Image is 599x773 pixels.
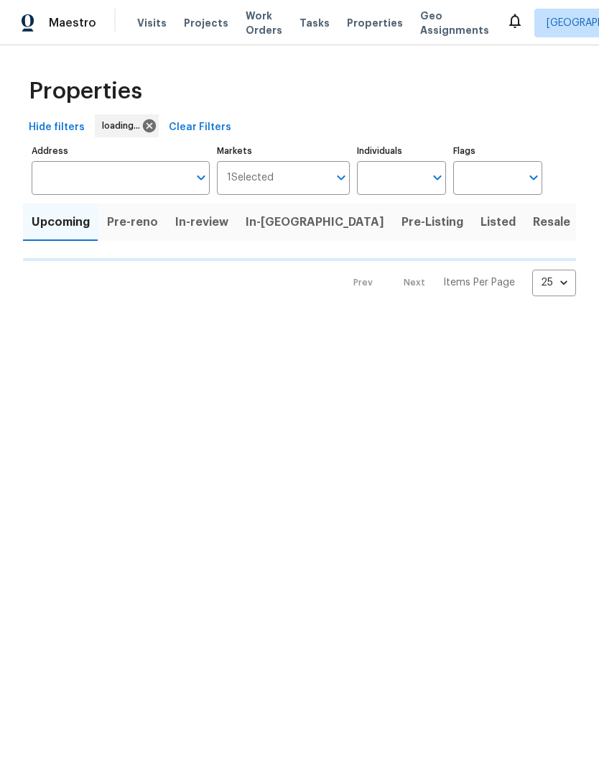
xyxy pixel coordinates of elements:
[29,119,85,137] span: Hide filters
[357,147,446,155] label: Individuals
[532,264,576,301] div: 25
[533,212,570,232] span: Resale
[246,9,282,37] span: Work Orders
[340,270,576,296] nav: Pagination Navigation
[227,172,274,184] span: 1 Selected
[246,212,384,232] span: In-[GEOGRAPHIC_DATA]
[420,9,489,37] span: Geo Assignments
[184,16,228,30] span: Projects
[480,212,516,232] span: Listed
[163,114,237,141] button: Clear Filters
[29,84,142,99] span: Properties
[299,18,330,28] span: Tasks
[95,114,159,137] div: loading...
[102,119,146,133] span: loading...
[175,212,228,232] span: In-review
[524,168,544,188] button: Open
[107,212,158,232] span: Pre-reno
[49,16,96,30] span: Maestro
[443,275,515,290] p: Items Per Page
[347,16,403,30] span: Properties
[137,16,167,30] span: Visits
[453,147,542,155] label: Flags
[169,119,231,137] span: Clear Filters
[331,168,351,188] button: Open
[32,147,210,155] label: Address
[217,147,350,155] label: Markets
[191,168,211,188] button: Open
[32,212,90,232] span: Upcoming
[427,168,447,188] button: Open
[23,114,90,141] button: Hide filters
[401,212,463,232] span: Pre-Listing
